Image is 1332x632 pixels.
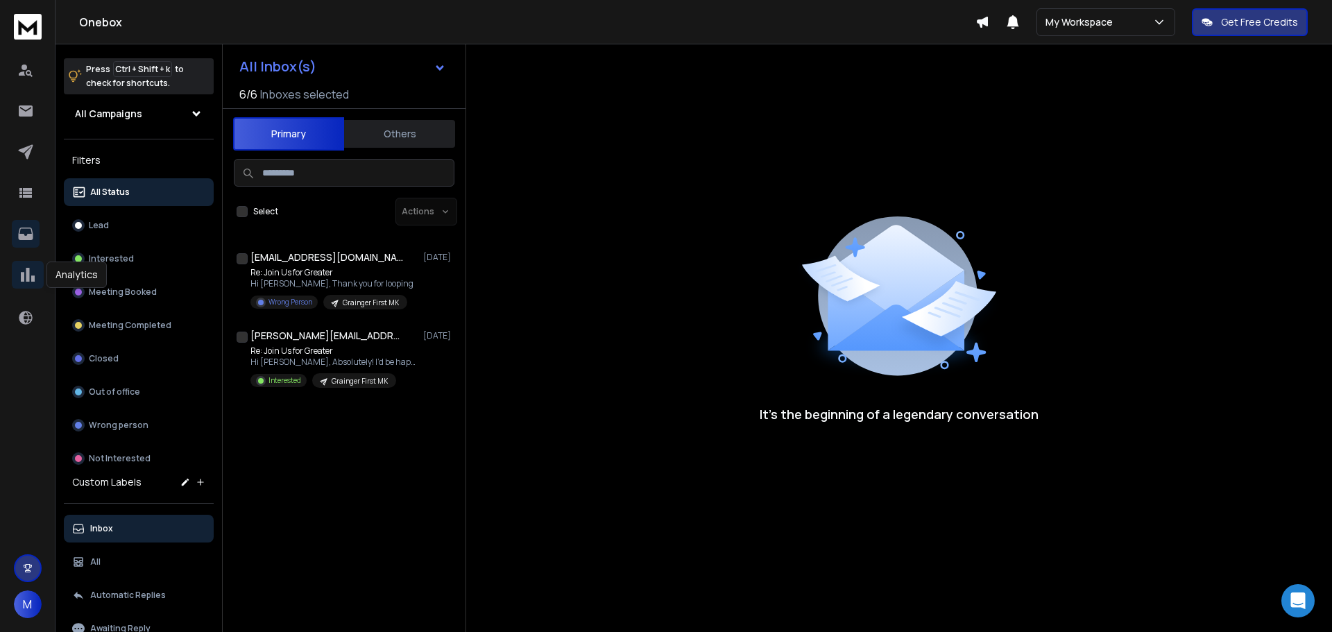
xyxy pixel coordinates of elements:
button: Lead [64,212,214,239]
button: M [14,590,42,618]
img: logo [14,14,42,40]
h3: Filters [64,151,214,170]
button: Others [344,119,455,149]
h1: All Inbox(s) [239,60,316,74]
p: Meeting Completed [89,320,171,331]
button: Not Interested [64,445,214,472]
p: Press to check for shortcuts. [86,62,184,90]
p: Grainger First MK [332,376,388,386]
div: Open Intercom Messenger [1281,584,1315,617]
p: Get Free Credits [1221,15,1298,29]
h3: Custom Labels [72,475,142,489]
h1: [PERSON_NAME][EMAIL_ADDRESS][DOMAIN_NAME] [250,329,403,343]
p: It’s the beginning of a legendary conversation [760,404,1039,424]
p: Meeting Booked [89,287,157,298]
button: Wrong person [64,411,214,439]
p: Wrong person [89,420,148,431]
p: Automatic Replies [90,590,166,601]
button: All Campaigns [64,100,214,128]
button: Primary [233,117,344,151]
p: All [90,556,101,567]
p: Hi [PERSON_NAME], Absolutely! I’d be happy [250,357,417,368]
button: Interested [64,245,214,273]
p: Out of office [89,386,140,398]
label: Select [253,206,278,217]
button: All Inbox(s) [228,53,457,80]
p: Re: Join Us for Greater [250,345,417,357]
button: Inbox [64,515,214,543]
p: [DATE] [423,252,454,263]
button: Out of office [64,378,214,406]
p: Inbox [90,523,113,534]
h1: All Campaigns [75,107,142,121]
p: Not Interested [89,453,151,464]
p: Wrong Person [268,297,312,307]
h1: Onebox [79,14,975,31]
span: 6 / 6 [239,86,257,103]
button: Get Free Credits [1192,8,1308,36]
button: All Status [64,178,214,206]
button: Closed [64,345,214,373]
p: Grainger First MK [343,298,399,308]
div: Analytics [46,262,107,288]
p: Lead [89,220,109,231]
p: [DATE] [423,330,454,341]
p: All Status [90,187,130,198]
button: Meeting Completed [64,311,214,339]
button: Meeting Booked [64,278,214,306]
span: Ctrl + Shift + k [113,61,172,77]
p: My Workspace [1045,15,1118,29]
p: Re: Join Us for Greater [250,267,413,278]
h1: [EMAIL_ADDRESS][DOMAIN_NAME] +1 [250,250,403,264]
button: All [64,548,214,576]
p: Interested [268,375,301,386]
button: Automatic Replies [64,581,214,609]
p: Closed [89,353,119,364]
p: Interested [89,253,134,264]
h3: Inboxes selected [260,86,349,103]
p: Hi [PERSON_NAME], Thank you for looping [250,278,413,289]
